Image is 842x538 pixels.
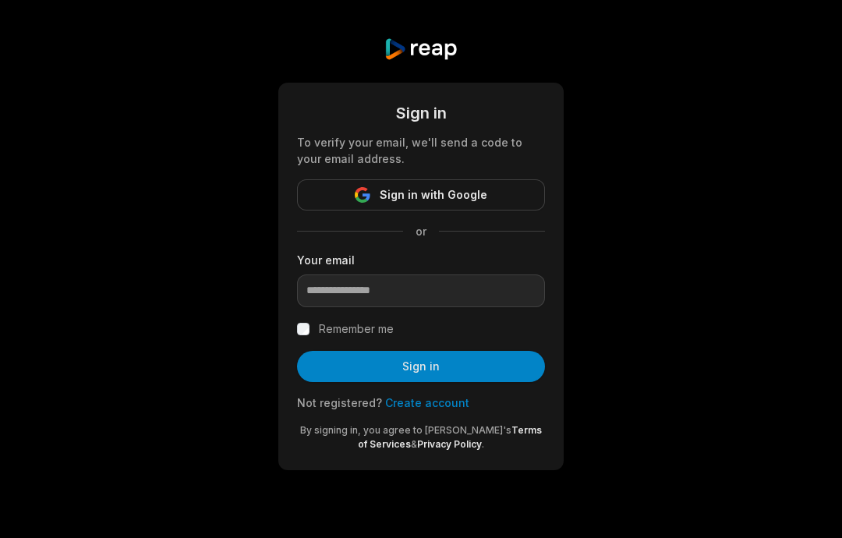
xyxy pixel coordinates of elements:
[297,101,545,125] div: Sign in
[417,438,482,450] a: Privacy Policy
[297,252,545,268] label: Your email
[403,223,439,239] span: or
[411,438,417,450] span: &
[358,424,542,450] a: Terms of Services
[297,179,545,211] button: Sign in with Google
[380,186,487,204] span: Sign in with Google
[300,424,511,436] span: By signing in, you agree to [PERSON_NAME]'s
[297,351,545,382] button: Sign in
[385,396,469,409] a: Create account
[482,438,484,450] span: .
[297,396,382,409] span: Not registered?
[319,320,394,338] label: Remember me
[297,134,545,167] div: To verify your email, we'll send a code to your email address.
